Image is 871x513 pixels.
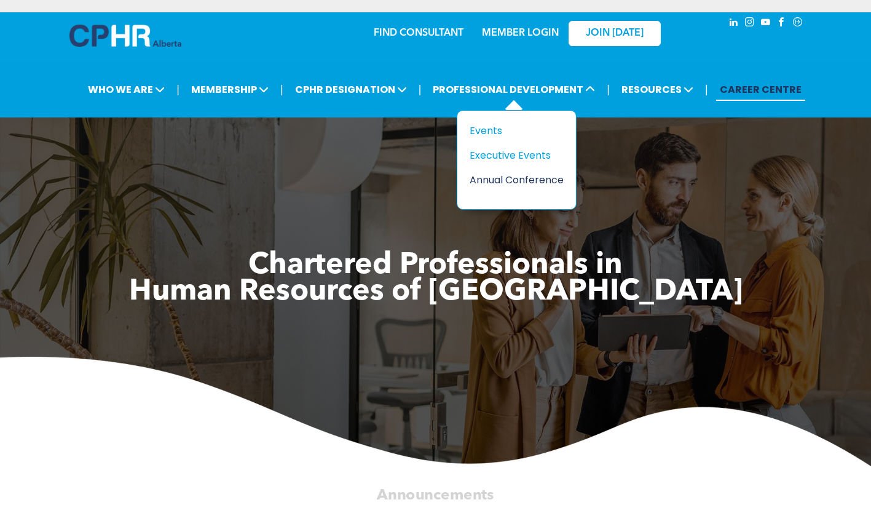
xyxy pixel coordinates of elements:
[470,172,564,188] a: Annual Conference
[607,77,610,102] li: |
[280,77,283,102] li: |
[69,25,181,47] img: A blue and white logo for cp alberta
[759,15,773,32] a: youtube
[248,251,623,280] span: Chartered Professionals in
[791,15,805,32] a: Social network
[187,78,272,101] span: MEMBERSHIP
[482,28,559,38] a: MEMBER LOGIN
[586,28,644,39] span: JOIN [DATE]
[291,78,411,101] span: CPHR DESIGNATION
[705,77,708,102] li: |
[569,21,661,46] a: JOIN [DATE]
[470,172,554,188] div: Annual Conference
[470,148,564,163] a: Executive Events
[129,277,743,307] span: Human Resources of [GEOGRAPHIC_DATA]
[377,487,494,502] span: Announcements
[374,28,463,38] a: FIND CONSULTANT
[727,15,741,32] a: linkedin
[84,78,168,101] span: WHO WE ARE
[775,15,789,32] a: facebook
[470,148,554,163] div: Executive Events
[419,77,422,102] li: |
[176,77,179,102] li: |
[716,78,805,101] a: CAREER CENTRE
[470,123,554,138] div: Events
[618,78,697,101] span: RESOURCES
[429,78,599,101] span: PROFESSIONAL DEVELOPMENT
[743,15,757,32] a: instagram
[470,123,564,138] a: Events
